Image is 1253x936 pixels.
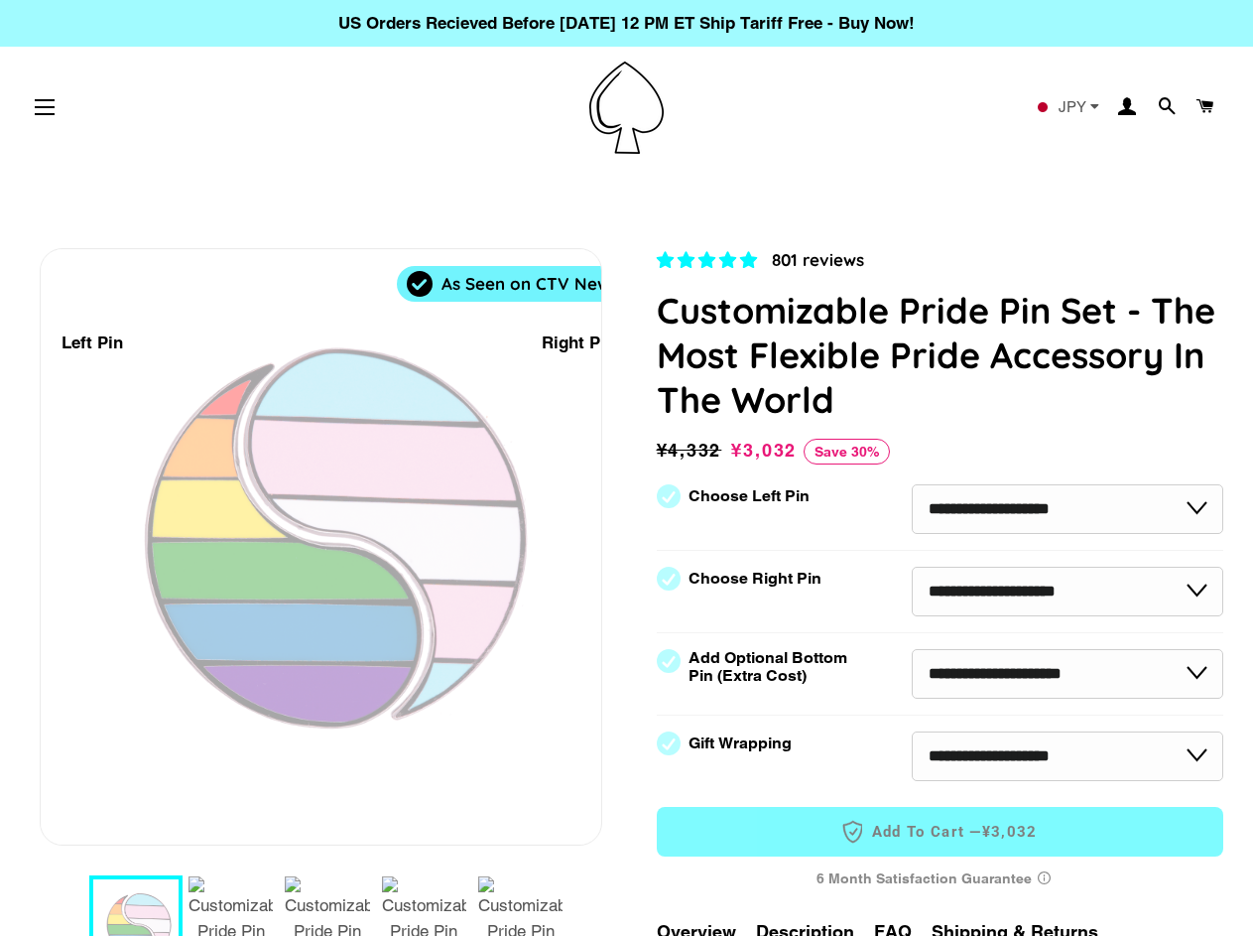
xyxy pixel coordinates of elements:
[689,649,855,685] label: Add Optional Bottom Pin (Extra Cost)
[41,249,601,845] div: 1 / 7
[657,437,727,465] span: ¥4,332
[731,440,797,461] span: ¥3,032
[542,330,615,356] div: Right Pin
[689,570,821,588] label: Choose Right Pin
[689,487,810,505] label: Choose Left Pin
[657,861,1224,897] div: 6 Month Satisfaction Guarantee
[982,822,1038,843] span: ¥3,032
[589,62,664,154] img: Pin-Ace
[689,735,792,752] label: Gift Wrapping
[657,288,1224,422] h1: Customizable Pride Pin Set - The Most Flexible Pride Accessory In The World
[772,249,864,270] span: 801 reviews
[804,439,890,465] span: Save 30%
[687,819,1194,845] span: Add to Cart —
[657,807,1224,857] button: Add to Cart —¥3,032
[1059,99,1086,114] span: JPY
[657,250,762,270] span: 4.83 stars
